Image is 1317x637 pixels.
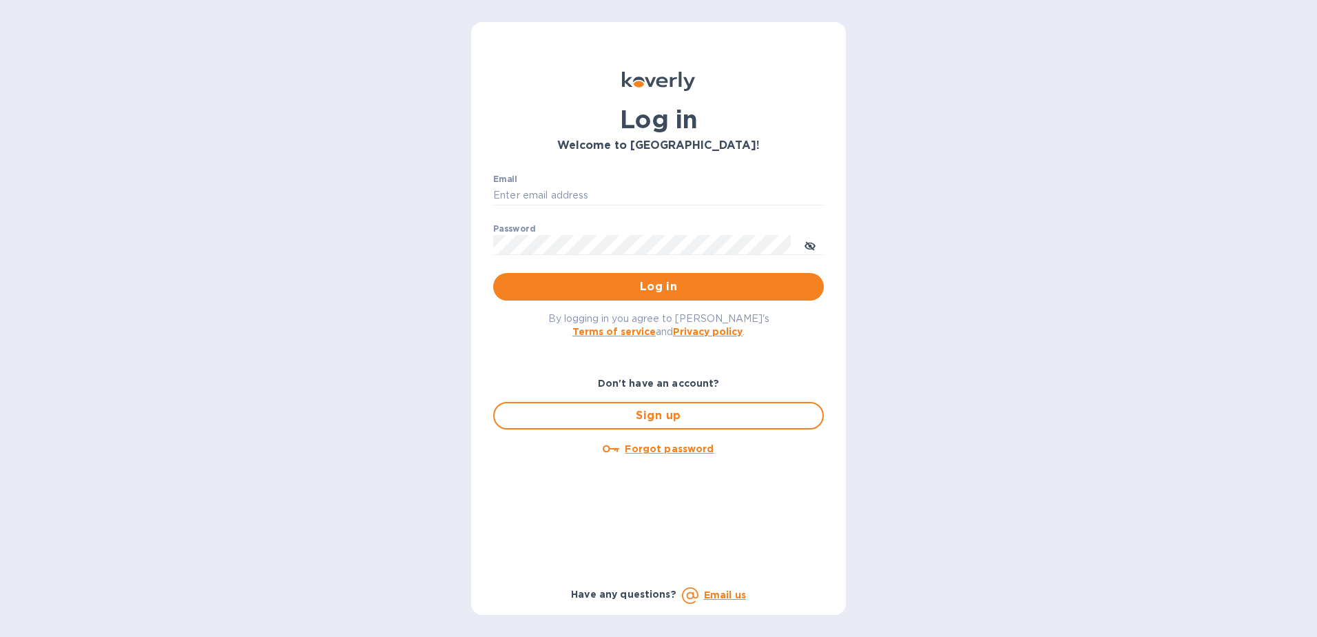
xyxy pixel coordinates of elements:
[493,185,824,206] input: Enter email address
[571,589,676,600] b: Have any questions?
[673,326,743,337] a: Privacy policy
[598,378,720,389] b: Don't have an account?
[796,231,824,259] button: toggle password visibility
[506,407,811,424] span: Sign up
[704,589,746,600] a: Email us
[493,175,517,183] label: Email
[493,402,824,429] button: Sign up
[493,225,535,233] label: Password
[504,279,813,295] span: Log in
[622,72,695,91] img: Koverly
[625,443,714,454] u: Forgot password
[493,139,824,152] h3: Welcome to [GEOGRAPHIC_DATA]!
[493,273,824,301] button: Log in
[548,313,769,337] span: By logging in you agree to [PERSON_NAME]'s and .
[493,105,824,134] h1: Log in
[572,326,656,337] a: Terms of service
